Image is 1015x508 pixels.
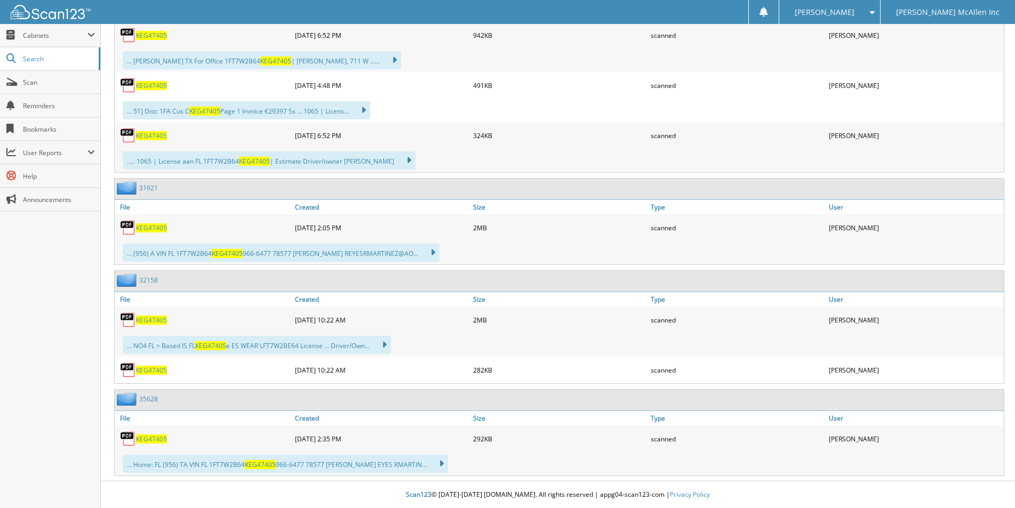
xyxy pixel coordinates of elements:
[292,75,470,96] div: [DATE] 4:48 PM
[123,101,370,119] div: ... 51] Dist: 1FA Cus C Page 1 Invoice €29397 Ss ... 1065 | Licens...
[136,81,167,90] a: KEG47405
[120,127,136,143] img: PDF.png
[117,273,139,287] img: folder2.png
[648,428,826,449] div: scanned
[120,220,136,236] img: PDF.png
[139,183,158,192] a: 31921
[117,392,139,406] img: folder2.png
[648,200,826,214] a: Type
[120,362,136,378] img: PDF.png
[648,309,826,330] div: scanned
[245,460,276,469] span: KEG47405
[292,292,470,307] a: Created
[260,57,291,66] span: KEG47405
[470,125,648,146] div: 324KB
[826,25,1004,46] div: [PERSON_NAME]
[136,131,167,140] a: KEG47405
[123,51,401,69] div: ... [PERSON_NAME] TX For Office 1FT7W2B64 | [PERSON_NAME], 711 W ......
[23,125,95,134] span: Bookmarks
[23,101,95,110] span: Reminders
[23,195,95,204] span: Announcements
[470,217,648,238] div: 2MB
[648,359,826,381] div: scanned
[292,200,470,214] a: Created
[470,75,648,96] div: 491KB
[101,482,1015,508] div: © [DATE]-[DATE] [DOMAIN_NAME]. All rights reserved | appg04-scan123-com |
[115,411,292,425] a: File
[826,359,1004,381] div: [PERSON_NAME]
[120,77,136,93] img: PDF.png
[795,9,854,15] span: [PERSON_NAME]
[648,75,826,96] div: scanned
[23,78,95,87] span: Scan
[123,244,439,262] div: ... (956) A VIN FL 1FT7W2B64 966-6477 78577 [PERSON_NAME] REYESRMARTINEZ@AO...
[826,200,1004,214] a: User
[406,490,431,499] span: Scan123
[648,411,826,425] a: Type
[670,490,710,499] a: Privacy Policy
[292,217,470,238] div: [DATE] 2:05 PM
[470,428,648,449] div: 292KB
[896,9,1000,15] span: [PERSON_NAME] McAllen Inc
[136,31,167,40] a: KEG47405
[117,181,139,195] img: folder2.png
[826,217,1004,238] div: [PERSON_NAME]
[123,336,391,354] div: ... NO4 FL > Based IS FL e ES WEAR LFT7W2BE64 License ... Driver/Own...
[648,217,826,238] div: scanned
[648,292,826,307] a: Type
[123,151,415,170] div: ..... 1065 | License aan FL 1FT7W2B64 | Estimate Driver/owner [PERSON_NAME]
[120,27,136,43] img: PDF.png
[23,31,87,40] span: Cabinets
[136,316,167,325] a: KEG47405
[826,125,1004,146] div: [PERSON_NAME]
[826,428,1004,449] div: [PERSON_NAME]
[120,431,136,447] img: PDF.png
[292,25,470,46] div: [DATE] 6:52 PM
[470,411,648,425] a: Size
[826,309,1004,330] div: [PERSON_NAME]
[120,312,136,328] img: PDF.png
[23,172,95,181] span: Help
[470,292,648,307] a: Size
[292,428,470,449] div: [DATE] 2:35 PM
[826,292,1004,307] a: User
[23,148,87,157] span: User Reports
[648,25,826,46] div: scanned
[470,25,648,46] div: 942KB
[826,75,1004,96] div: [PERSON_NAME]
[136,434,167,444] a: KEG47405
[239,157,270,166] span: KEG47405
[139,276,158,285] a: 32158
[292,125,470,146] div: [DATE] 6:52 PM
[195,341,226,350] span: KEG47405
[292,359,470,381] div: [DATE] 10:22 AM
[23,54,93,63] span: Search
[292,411,470,425] a: Created
[123,455,448,473] div: ... Home: FL (956) TA VIN FL 1FT7W2B64 966-6477 78577 [PERSON_NAME] EYES RMARTIN...
[136,223,167,232] a: KEG47405
[292,309,470,330] div: [DATE] 10:22 AM
[139,394,158,404] a: 35628
[470,309,648,330] div: 2MB
[648,125,826,146] div: scanned
[826,411,1004,425] a: User
[11,5,91,19] img: scan123-logo-white.svg
[470,200,648,214] a: Size
[115,200,292,214] a: File
[115,292,292,307] a: File
[470,359,648,381] div: 282KB
[189,107,220,116] span: KEG47405
[136,366,167,375] a: KEG47405
[212,249,243,258] span: KEG47405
